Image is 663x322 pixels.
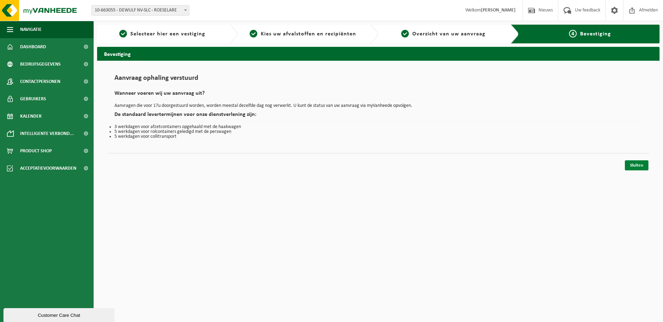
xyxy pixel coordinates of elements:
[401,30,409,37] span: 3
[481,8,516,13] strong: [PERSON_NAME]
[101,30,224,38] a: 1Selecteer hier een vestiging
[114,134,642,139] li: 5 werkdagen voor collitransport
[20,21,42,38] span: Navigatie
[20,56,61,73] span: Bedrijfsgegevens
[250,30,257,37] span: 2
[580,31,611,37] span: Bevestiging
[20,142,52,160] span: Product Shop
[114,91,642,100] h2: Wanneer voeren wij uw aanvraag uit?
[114,125,642,129] li: 3 werkdagen voor afzetcontainers opgehaald met de haakwagen
[382,30,505,38] a: 3Overzicht van uw aanvraag
[20,108,42,125] span: Kalender
[20,160,76,177] span: Acceptatievoorwaarden
[119,30,127,37] span: 1
[20,73,60,90] span: Contactpersonen
[130,31,205,37] span: Selecteer hier een vestiging
[261,31,356,37] span: Kies uw afvalstoffen en recipiënten
[569,30,577,37] span: 4
[20,90,46,108] span: Gebruikers
[20,38,46,56] span: Dashboard
[241,30,365,38] a: 2Kies uw afvalstoffen en recipiënten
[20,125,74,142] span: Intelligente verbond...
[114,103,642,108] p: Aanvragen die voor 17u doorgestuurd worden, worden meestal dezelfde dag nog verwerkt. U kunt de s...
[92,6,189,15] span: 10-663055 - DEWULF NV-SLC - ROESELARE
[114,129,642,134] li: 5 werkdagen voor rolcontainers geledigd met de perswagen
[625,160,648,170] a: Sluiten
[412,31,485,37] span: Overzicht van uw aanvraag
[3,307,116,322] iframe: chat widget
[114,112,642,121] h2: De standaard levertermijnen voor onze dienstverlening zijn:
[97,47,660,60] h2: Bevestiging
[92,5,189,16] span: 10-663055 - DEWULF NV-SLC - ROESELARE
[114,75,642,85] h1: Aanvraag ophaling verstuurd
